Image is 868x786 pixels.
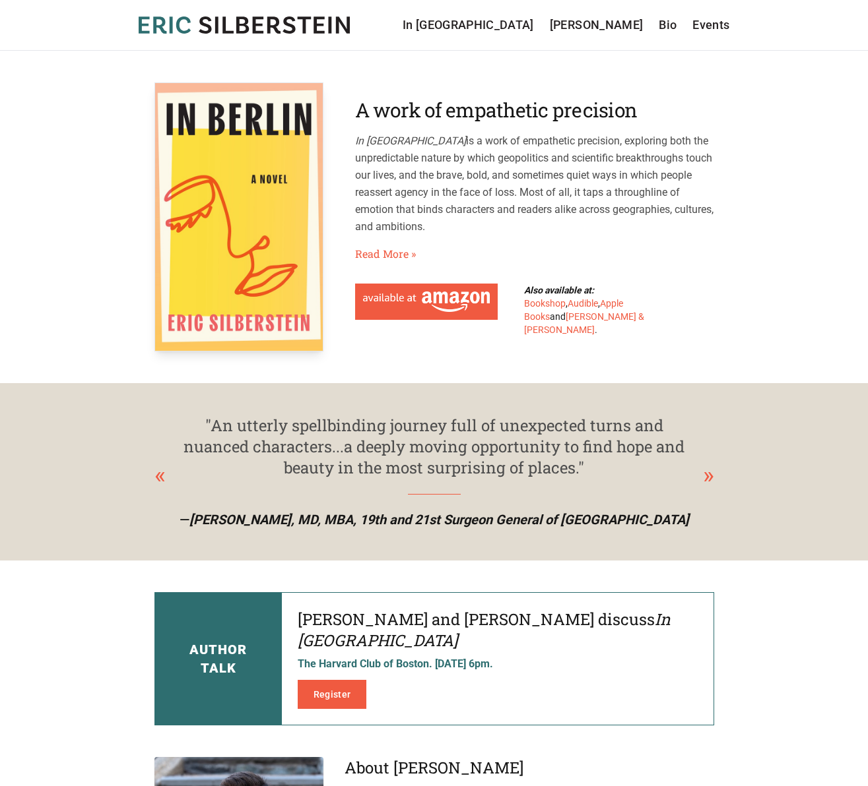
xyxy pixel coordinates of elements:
[659,16,677,34] a: Bio
[154,458,166,493] div: Previous slide
[355,135,466,147] em: In [GEOGRAPHIC_DATA]
[154,415,714,529] div: 1 / 4
[345,757,714,778] h3: About [PERSON_NAME]
[363,291,490,312] img: Available at Amazon
[524,311,644,335] a: [PERSON_NAME] & [PERSON_NAME]
[524,298,566,309] a: Bookshop
[189,640,247,677] h3: Author Talk
[165,510,704,529] p: —
[355,133,714,235] p: is a work of empathetic precision, exploring both the unpredictable nature by which geopolitics a...
[692,16,729,34] a: Events
[355,98,714,122] h2: A work of empathetic precision
[181,415,688,478] div: "An utterly spellbinding journey full of unexpected turns and nuanced characters...a deeply movin...
[189,512,689,528] span: [PERSON_NAME], MD, MBA, 19th and 21st Surgeon General of [GEOGRAPHIC_DATA]
[550,16,644,34] a: [PERSON_NAME]
[568,298,598,309] a: Audible
[298,656,698,672] p: The Harvard Club of Boston. [DATE] 6pm.
[403,16,534,34] a: In [GEOGRAPHIC_DATA]
[703,458,714,493] div: Next slide
[411,246,416,262] span: »
[524,285,594,295] b: Also available at:
[524,284,661,336] div: , , and .
[355,246,416,262] a: Read More»
[298,609,698,651] h4: [PERSON_NAME] and [PERSON_NAME] discuss
[355,284,498,320] a: Available at Amazon
[298,609,671,651] em: In [GEOGRAPHIC_DATA]
[298,680,367,709] a: Register
[154,82,323,351] img: In Berlin
[524,298,623,322] a: Apple Books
